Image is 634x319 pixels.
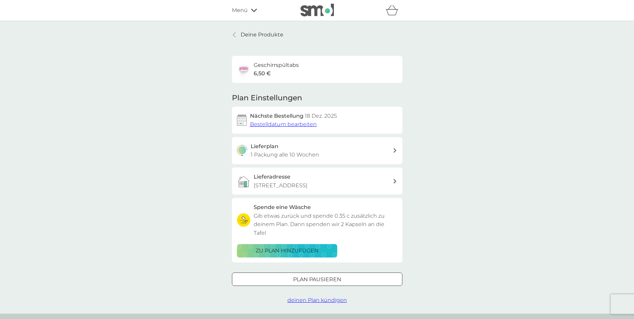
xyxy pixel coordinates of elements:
[232,273,402,286] button: Plan pausieren
[300,4,334,16] img: smol
[254,69,271,78] p: 6,50 €
[237,63,250,76] img: Geschirrspültabs
[237,244,337,257] button: zu Plan hinzufügen
[232,6,248,15] span: Menü
[251,150,319,159] p: 1 Packung alle 10 Wochen
[241,30,283,39] p: Deine Produkte
[251,142,278,151] h3: Lieferplan
[232,137,402,164] button: Lieferplan1 Packung alle 10 Wochen
[256,246,319,255] p: zu Plan hinzufügen
[305,113,337,119] span: 18 Dez. 2025
[287,297,347,303] span: deinen Plan kündigen
[232,30,283,39] a: Deine Produkte
[254,212,397,237] p: Gib etwas zurück und spende 0.35 c zusätzlich zu deinem Plan. Dann spenden wir 2 Kapseln an die T...
[386,4,402,17] div: Warenkorb
[250,112,337,120] h2: Nächste Bestellung
[287,296,347,305] button: deinen Plan kündigen
[250,120,317,129] button: Bestelldatum bearbeiten
[232,93,302,103] h2: Plan Einstellungen
[254,203,311,212] h3: Spende eine Wäsche
[254,173,290,181] h3: Lieferadresse
[254,181,307,190] p: [STREET_ADDRESS]
[232,168,402,195] a: Lieferadresse[STREET_ADDRESS]
[254,61,299,70] h6: Geschirrspültabs
[293,275,341,284] p: Plan pausieren
[250,121,317,127] span: Bestelldatum bearbeiten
